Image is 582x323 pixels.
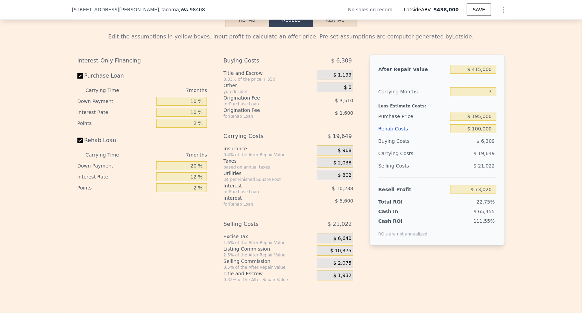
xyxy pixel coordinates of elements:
div: Down Payment [77,160,154,171]
div: Selling Costs [223,218,300,230]
span: $ 1,932 [333,273,351,279]
div: for Purchase Loan [223,101,300,107]
span: $ 2,038 [333,160,351,166]
button: Rental [313,13,357,27]
div: Purchase Price [378,110,447,123]
span: , WA 98408 [179,7,205,12]
div: Carrying Costs [378,147,421,160]
div: Interest-Only Financing [77,55,207,67]
div: Other [223,82,314,89]
div: Interest Rate [77,107,154,118]
span: $ 3,510 [335,98,353,103]
div: 0.33% of the price + 550 [223,77,314,82]
div: Interest Rate [77,171,154,182]
div: 7 months [133,149,207,160]
div: No sales on record [348,6,398,13]
div: Less Estimate Costs: [378,98,496,110]
div: you decide! [223,89,314,94]
div: 7 months [133,85,207,96]
span: $ 2,075 [333,260,351,266]
div: 0.4% of the After Repair Value [223,152,314,158]
div: for Purchase Loan [223,189,300,195]
span: $ 65,455 [473,209,495,214]
span: $ 19,649 [473,151,495,156]
div: Utilities [223,170,314,177]
input: Rehab Loan [77,138,83,143]
span: , Tacoma [159,6,205,13]
span: $ 1,600 [335,110,353,116]
div: Selling Costs [378,160,447,172]
div: Title and Escrow [223,270,314,277]
span: $ 5,600 [335,198,353,204]
span: $ 1,199 [333,72,351,78]
span: $ 0 [344,84,351,91]
div: Origination Fee [223,94,300,101]
div: Points [77,118,154,129]
label: Purchase Loan [77,70,154,82]
div: Carrying Time [86,149,130,160]
div: Carrying Costs [223,130,300,142]
div: Cash In [378,208,421,215]
div: Down Payment [77,96,154,107]
div: 0.33% of the After Repair Value [223,277,314,282]
span: Lotside ARV [404,6,433,13]
div: Cash ROI [378,218,428,224]
div: 1.6% of the After Repair Value [223,240,314,245]
button: Resell [269,13,313,27]
div: 3¢ per Finished Square Foot [223,177,314,182]
div: ROIs are not annualized [378,224,428,237]
div: Carrying Time [86,85,130,96]
div: Taxes [223,158,314,164]
span: $ 802 [338,172,351,178]
div: based on annual taxes [223,164,314,170]
div: Buying Costs [378,135,447,147]
div: Selling Commission [223,258,314,265]
div: Resell Profit [378,183,447,196]
div: 0.5% of the After Repair Value [223,265,314,270]
div: Edit the assumptions in yellow boxes. Input profit to calculate an offer price. Pre-set assumptio... [77,33,505,41]
span: $ 10,375 [330,248,351,254]
div: Insurance [223,145,314,152]
span: 111.55% [473,218,495,224]
div: 2.5% of the After Repair Value [223,252,314,258]
label: Rehab Loan [77,134,154,147]
span: $ 19,649 [327,130,352,142]
span: 22.75% [476,199,495,205]
div: Listing Commission [223,245,314,252]
span: $ 21,022 [473,163,495,169]
div: Total ROI [378,198,421,205]
span: $438,000 [434,7,459,12]
div: Carrying Months [378,85,447,98]
span: $ 10,238 [332,186,353,191]
span: $ 6,309 [476,138,495,144]
button: Rehab [225,13,269,27]
div: Rehab Costs [378,123,447,135]
div: Interest [223,182,300,189]
button: Show Options [497,3,510,16]
div: Origination Fee [223,107,300,114]
div: Excise Tax [223,233,314,240]
div: for Rehab Loan [223,114,300,119]
span: $ 6,309 [331,55,352,67]
div: for Rehab Loan [223,201,300,207]
button: SAVE [467,3,491,16]
span: $ 21,022 [327,218,352,230]
input: Purchase Loan [77,73,83,79]
div: Buying Costs [223,55,300,67]
span: $ 6,640 [333,235,351,242]
div: Interest [223,195,300,201]
div: After Repair Value [378,63,447,76]
span: $ 968 [338,148,351,154]
div: Title and Escrow [223,70,314,77]
span: [STREET_ADDRESS][PERSON_NAME] [72,6,159,13]
div: Points [77,182,154,193]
